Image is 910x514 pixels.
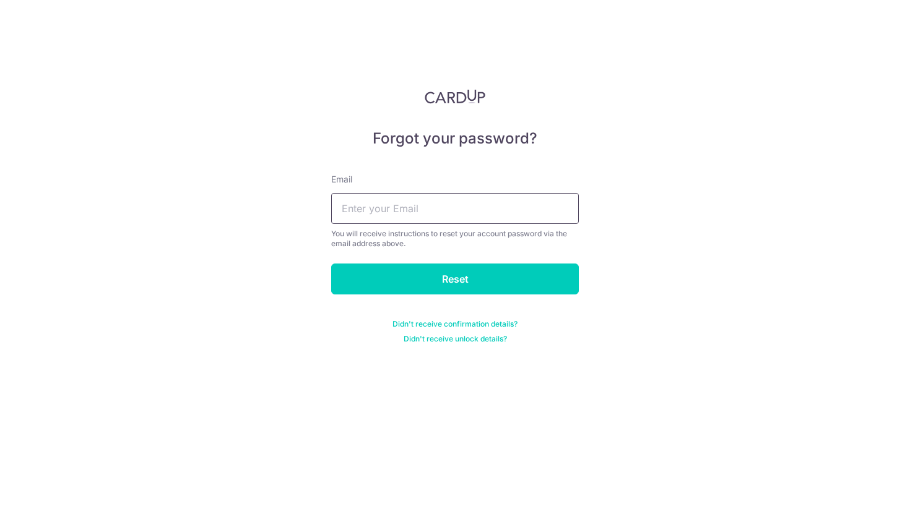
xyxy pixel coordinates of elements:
label: Email [331,173,352,186]
input: Enter your Email [331,193,579,224]
img: CardUp Logo [425,89,485,104]
input: Reset [331,263,579,294]
div: You will receive instructions to reset your account password via the email address above. [331,229,579,249]
a: Didn't receive confirmation details? [392,319,518,329]
h5: Forgot your password? [331,129,579,148]
a: Didn't receive unlock details? [404,334,507,344]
